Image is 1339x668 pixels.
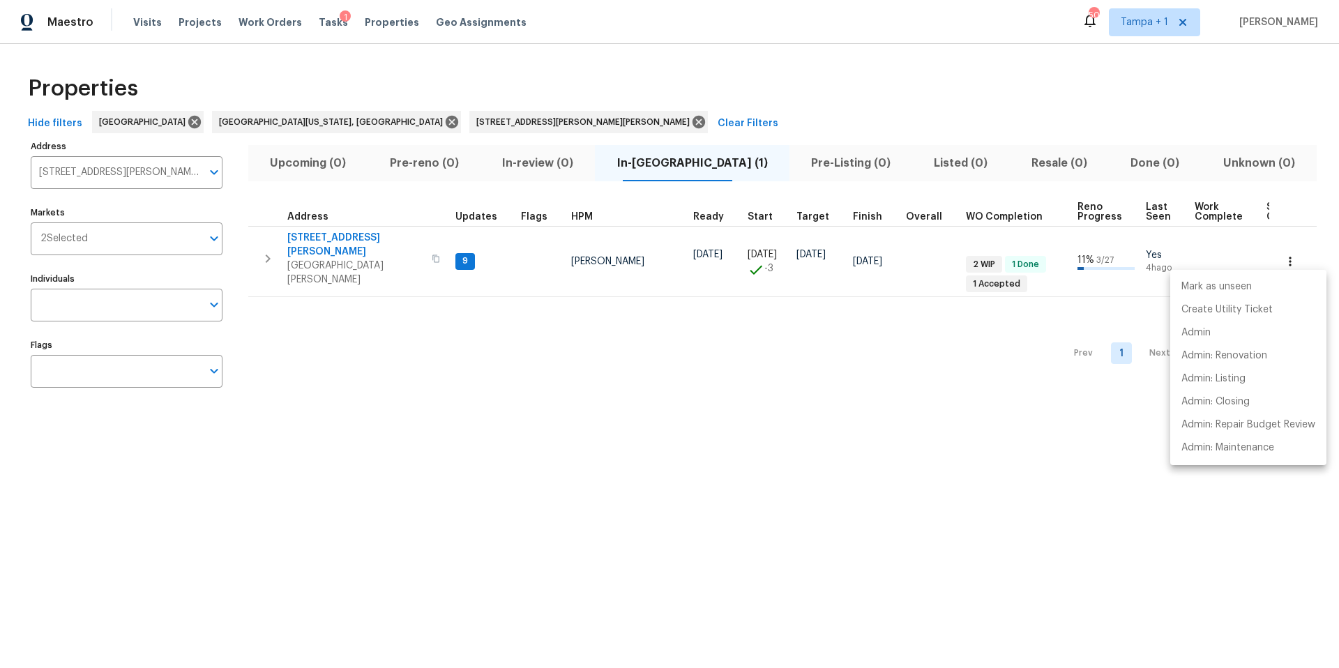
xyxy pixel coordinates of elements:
[1181,349,1267,363] p: Admin: Renovation
[1181,372,1246,386] p: Admin: Listing
[1181,418,1315,432] p: Admin: Repair Budget Review
[1181,280,1252,294] p: Mark as unseen
[1181,395,1250,409] p: Admin: Closing
[1181,303,1273,317] p: Create Utility Ticket
[1181,441,1274,455] p: Admin: Maintenance
[1181,326,1211,340] p: Admin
